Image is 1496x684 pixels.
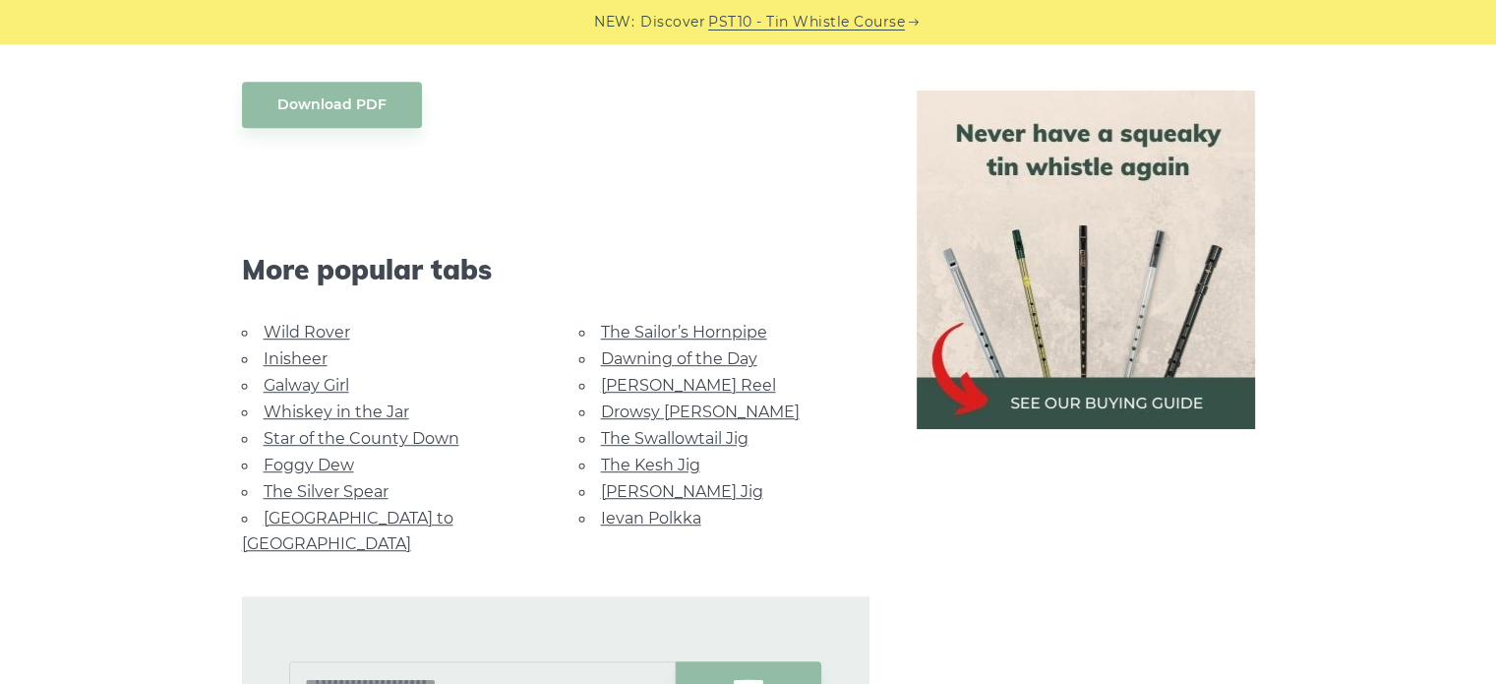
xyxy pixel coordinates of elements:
a: The Swallowtail Jig [601,429,748,448]
a: The Silver Spear [264,482,389,501]
a: Wild Rover [264,323,350,342]
img: tin whistle buying guide [917,91,1255,429]
span: More popular tabs [242,253,869,286]
a: Foggy Dew [264,456,354,474]
a: Whiskey in the Jar [264,403,409,421]
a: Drowsy [PERSON_NAME] [601,403,800,421]
a: [PERSON_NAME] Reel [601,376,776,395]
a: [PERSON_NAME] Jig [601,482,763,501]
a: Star of the County Down [264,429,459,448]
a: Ievan Polkka [601,509,701,528]
a: Inisheer [264,349,328,368]
a: Download PDF [242,82,422,128]
a: The Kesh Jig [601,456,700,474]
span: Discover [640,11,705,33]
a: Galway Girl [264,376,349,395]
a: The Sailor’s Hornpipe [601,323,767,342]
a: PST10 - Tin Whistle Course [708,11,905,33]
a: [GEOGRAPHIC_DATA] to [GEOGRAPHIC_DATA] [242,509,453,553]
span: NEW: [594,11,634,33]
a: Dawning of the Day [601,349,757,368]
